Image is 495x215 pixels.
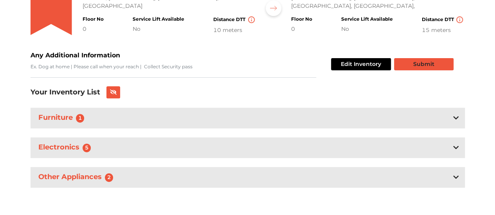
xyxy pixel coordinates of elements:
[133,25,184,33] div: No
[213,26,256,34] div: 10 meters
[76,114,85,123] span: 1
[394,58,454,70] button: Submit
[83,144,91,152] span: 5
[37,112,89,124] h3: Furniture
[213,16,256,23] h4: Distance DTT
[105,173,113,182] span: 2
[37,142,96,154] h3: Electronics
[421,16,464,23] h4: Distance DTT
[291,25,312,33] div: 0
[291,16,312,22] h4: Floor No
[331,58,391,70] button: Edit Inventory
[421,26,464,34] div: 15 meters
[133,16,184,22] h4: Service Lift Available
[341,25,392,33] div: No
[31,52,120,59] b: Any Additional Information
[31,88,100,97] h3: Your Inventory List
[341,16,392,22] h4: Service Lift Available
[37,171,118,183] h3: Other Appliances
[83,16,104,22] h4: Floor No
[83,25,104,33] div: 0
